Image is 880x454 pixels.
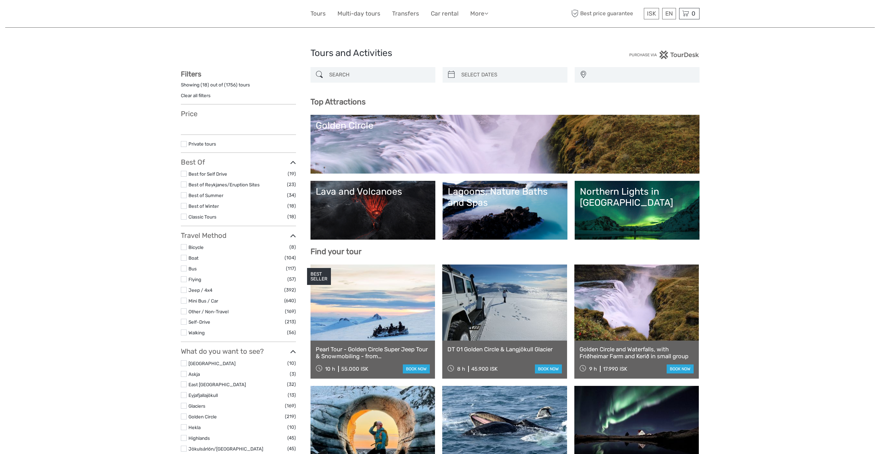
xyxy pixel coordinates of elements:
[188,287,212,293] a: Jeep / 4x4
[188,182,260,187] a: Best of Reykjanes/Eruption Sites
[188,371,200,377] a: Askja
[284,286,296,294] span: (392)
[188,403,205,409] a: Glaciers
[535,364,562,373] a: book now
[188,255,198,261] a: Boat
[287,213,296,221] span: (18)
[287,423,296,431] span: (10)
[288,170,296,178] span: (19)
[307,268,331,285] div: BEST SELLER
[471,366,498,372] div: 45.900 ISK
[447,346,562,353] a: DT 01 Golden Circle & Langjökull Glacier
[284,297,296,305] span: (640)
[188,141,216,147] a: Private tours
[285,254,296,262] span: (104)
[431,9,458,19] a: Car rental
[448,186,562,234] a: Lagoons, Nature Baths and Spas
[188,193,223,198] a: Best of Summer
[188,392,218,398] a: Eyjafjallajökull
[181,231,296,240] h3: Travel Method
[188,266,197,271] a: Bus
[181,93,211,98] a: Clear all filters
[458,69,564,81] input: SELECT DATES
[188,319,210,325] a: Self-Drive
[287,191,296,199] span: (34)
[188,435,210,441] a: Highlands
[629,50,699,59] img: PurchaseViaTourDesk.png
[287,328,296,336] span: (56)
[188,298,218,304] a: Mini Bus / Car
[470,9,488,19] a: More
[285,402,296,410] span: (169)
[662,8,676,19] div: EN
[181,70,201,78] strong: Filters
[341,366,368,372] div: 55.000 ISK
[188,203,219,209] a: Best of Winter
[392,9,419,19] a: Transfers
[188,309,229,314] a: Other / Non-Travel
[288,391,296,399] span: (13)
[316,186,430,234] a: Lava and Volcanoes
[448,186,562,209] div: Lagoons, Nature Baths and Spas
[226,82,236,88] label: 1756
[202,82,207,88] label: 18
[580,186,694,209] div: Northern Lights in [GEOGRAPHIC_DATA]
[188,414,217,419] a: Golden Circle
[181,158,296,166] h3: Best Of
[285,307,296,315] span: (169)
[647,10,656,17] span: ISK
[311,247,362,256] b: Find your tour
[188,425,201,430] a: Hekla
[290,370,296,378] span: (3)
[188,214,216,220] a: Classic Tours
[580,346,694,360] a: Golden Circle and Waterfalls, with Friðheimar Farm and Kerið in small group
[667,364,694,373] a: book now
[287,380,296,388] span: (32)
[316,120,694,131] div: Golden Circle
[286,265,296,272] span: (117)
[285,413,296,420] span: (219)
[287,180,296,188] span: (23)
[316,120,694,168] a: Golden Circle
[285,318,296,326] span: (213)
[570,8,642,19] span: Best price guarantee
[188,446,263,452] a: Jökulsárlón/[GEOGRAPHIC_DATA]
[287,445,296,453] span: (45)
[188,361,235,366] a: [GEOGRAPHIC_DATA]
[603,366,627,372] div: 17.990 ISK
[188,330,205,335] a: Walking
[181,110,296,118] h3: Price
[580,186,694,234] a: Northern Lights in [GEOGRAPHIC_DATA]
[289,243,296,251] span: (8)
[337,9,380,19] a: Multi-day tours
[311,48,570,59] h1: Tours and Activities
[589,366,597,372] span: 9 h
[316,186,430,197] div: Lava and Volcanoes
[311,97,365,106] b: Top Attractions
[287,275,296,283] span: (57)
[188,244,204,250] a: Bicycle
[326,69,432,81] input: SEARCH
[457,366,465,372] span: 8 h
[188,382,246,387] a: East [GEOGRAPHIC_DATA]
[188,277,201,282] a: Flying
[287,359,296,367] span: (10)
[287,202,296,210] span: (18)
[691,10,696,17] span: 0
[325,366,335,372] span: 10 h
[287,434,296,442] span: (45)
[311,9,326,19] a: Tours
[181,82,296,92] div: Showing ( ) out of ( ) tours
[403,364,430,373] a: book now
[188,171,227,177] a: Best for Self Drive
[316,346,430,360] a: Pearl Tour - Golden Circle Super Jeep Tour & Snowmobiling - from [GEOGRAPHIC_DATA]
[181,347,296,355] h3: What do you want to see?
